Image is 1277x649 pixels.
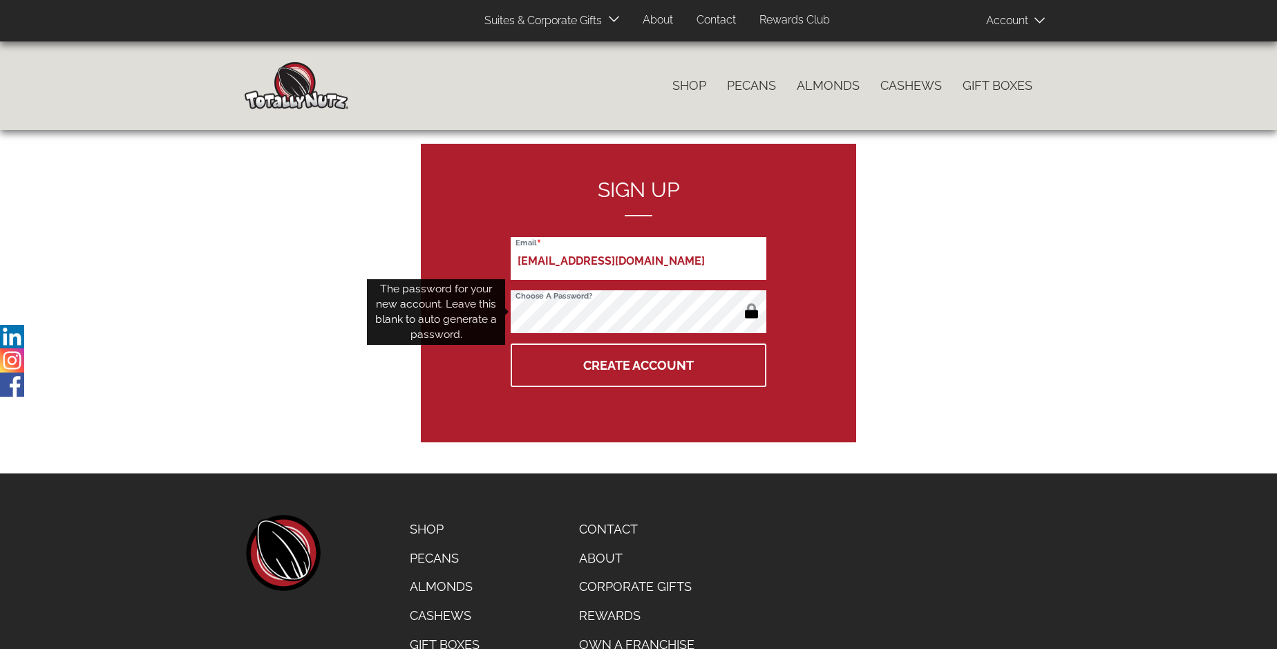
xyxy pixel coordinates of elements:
a: Almonds [399,572,490,601]
input: Email [511,237,766,280]
img: Home [245,62,348,109]
a: Almonds [786,71,870,100]
h2: Sign up [511,178,766,216]
a: Rewards Club [749,7,840,34]
a: Cashews [399,601,490,630]
a: About [632,7,683,34]
a: Contact [686,7,746,34]
a: Shop [662,71,717,100]
a: Rewards [569,601,705,630]
button: Create Account [511,344,766,387]
a: Suites & Corporate Gifts [474,8,606,35]
a: About [569,544,705,573]
a: Cashews [870,71,952,100]
a: Pecans [399,544,490,573]
a: Corporate Gifts [569,572,705,601]
div: The password for your new account. Leave this blank to auto generate a password. [367,279,505,345]
a: home [245,515,321,591]
a: Shop [399,515,490,544]
a: Gift Boxes [952,71,1043,100]
a: Pecans [717,71,786,100]
a: Contact [569,515,705,544]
